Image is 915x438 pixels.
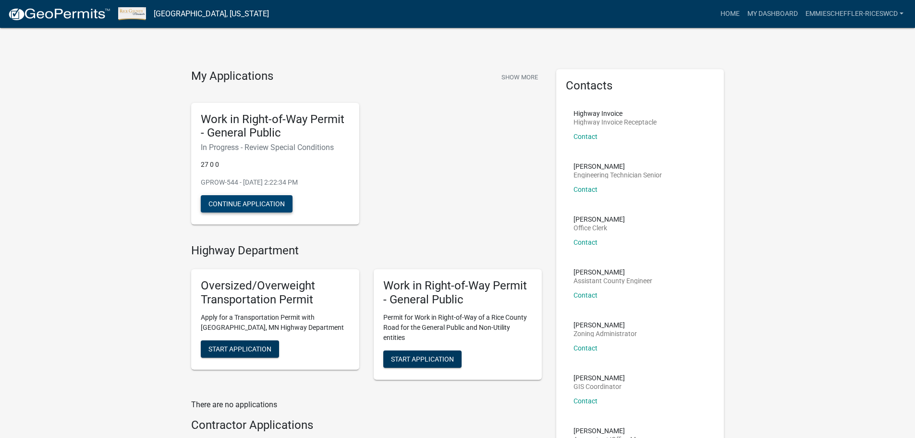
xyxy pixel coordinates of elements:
p: Engineering Technician Senior [573,172,662,178]
p: GPROW-544 - [DATE] 2:22:34 PM [201,177,350,188]
a: Contact [573,344,598,352]
p: [PERSON_NAME] [573,375,625,381]
p: [PERSON_NAME] [573,427,657,434]
p: There are no applications [191,399,542,411]
a: Contact [573,291,598,299]
h5: Work in Right-of-Way Permit - General Public [201,113,350,140]
p: Apply for a Transportation Permit with [GEOGRAPHIC_DATA], MN Highway Department [201,313,350,333]
p: Permit for Work in Right-of-Way of a Rice County Road for the General Public and Non-Utility enti... [383,313,532,343]
p: Assistant County Engineer [573,277,652,284]
a: EmmieScheffler-RiceSWCD [802,5,907,23]
span: Start Application [391,355,454,363]
wm-workflow-list-section: Contractor Applications [191,418,542,436]
h4: Contractor Applications [191,418,542,432]
a: Contact [573,397,598,405]
p: [PERSON_NAME] [573,216,625,223]
button: Start Application [383,350,462,368]
h4: My Applications [191,69,273,84]
p: Zoning Administrator [573,330,637,337]
button: Continue Application [201,195,293,213]
a: Contact [573,238,598,246]
button: Show More [498,69,542,85]
p: Office Clerk [573,225,625,231]
p: [PERSON_NAME] [573,163,662,170]
p: Highway Invoice Receptacle [573,119,657,125]
img: Rice County, Minnesota [118,7,146,20]
h4: Highway Department [191,244,542,258]
h5: Oversized/Overweight Transportation Permit [201,279,350,307]
p: 27 0 0 [201,160,350,170]
a: Contact [573,186,598,193]
a: Home [717,5,744,23]
h5: Work in Right-of-Way Permit - General Public [383,279,532,307]
a: Contact [573,133,598,140]
h6: In Progress - Review Special Conditions [201,143,350,152]
p: Highway Invoice [573,110,657,117]
button: Start Application [201,340,279,358]
a: My Dashboard [744,5,802,23]
a: [GEOGRAPHIC_DATA], [US_STATE] [154,6,269,22]
p: GIS Coordinator [573,383,625,390]
span: Start Application [208,345,271,352]
p: [PERSON_NAME] [573,269,652,275]
h5: Contacts [566,79,715,93]
p: [PERSON_NAME] [573,322,637,328]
